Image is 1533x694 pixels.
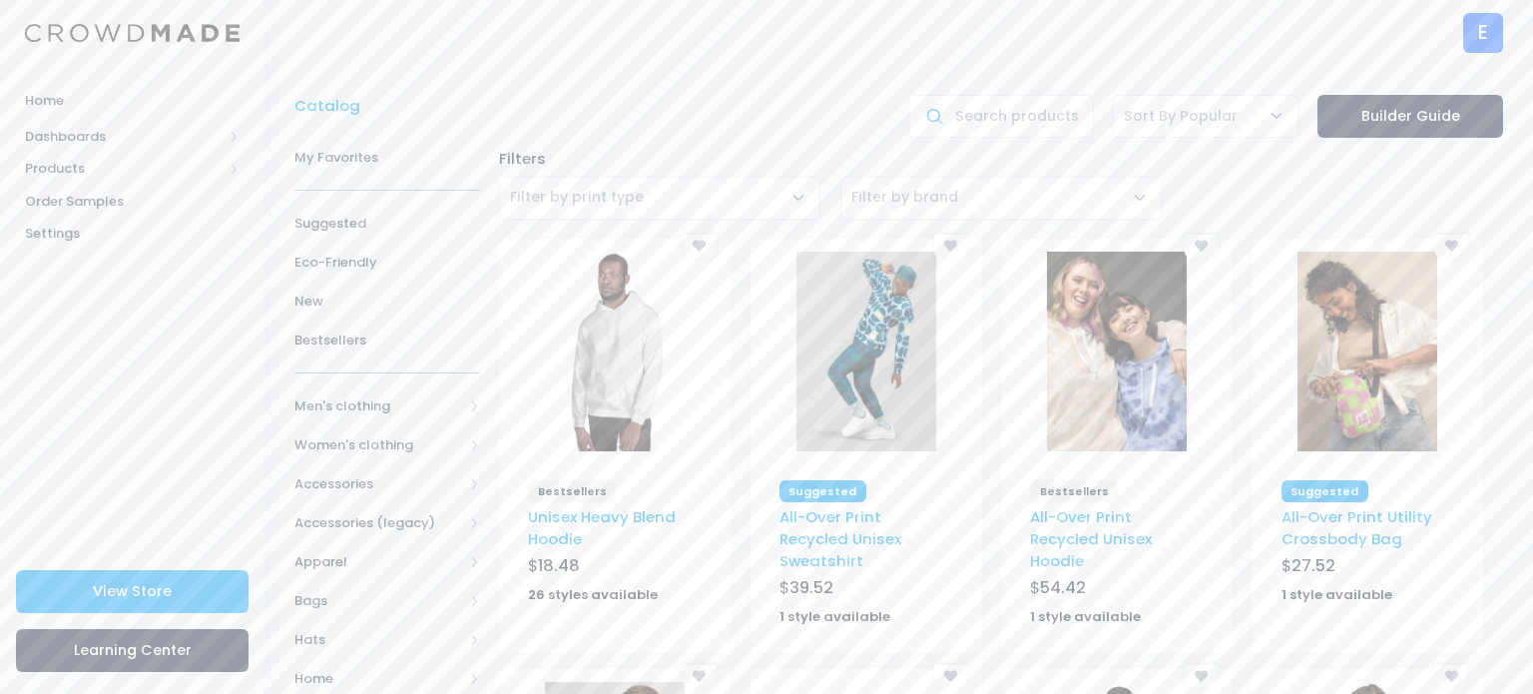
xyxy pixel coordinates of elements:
div: $ [779,576,952,604]
input: Search products [908,95,1094,138]
span: Home [25,91,240,111]
img: Logo [25,24,240,43]
span: Order Samples [25,192,240,212]
span: 27.52 [1291,554,1335,577]
div: $ [528,554,701,582]
span: Hats [294,630,463,650]
span: Suggested [294,214,480,234]
span: 18.48 [538,554,580,577]
a: All-Over Print Utility Crossbody Bag [1281,506,1432,549]
span: Settings [25,224,240,244]
span: 39.52 [789,576,833,599]
span: Bestsellers [1030,480,1118,502]
span: Learning Center [74,640,192,660]
a: View Store [16,570,249,613]
span: Suggested [779,480,866,502]
span: Suggested [1281,480,1368,502]
span: Accessories [294,474,463,494]
a: Bestsellers [294,321,480,359]
div: $ [1281,554,1454,582]
span: Men's clothing [294,396,463,416]
span: Sort By Popular [1124,106,1238,127]
a: Unisex Heavy Blend Hoodie [528,506,676,549]
span: Dashboards [25,127,223,147]
span: Bestsellers [528,480,616,502]
strong: 26 styles available [528,585,658,604]
div: E [1463,13,1503,53]
span: Apparel [294,552,463,572]
span: Filter by brand [840,177,1162,220]
span: Filter by print type [499,177,820,220]
div: $ [1030,576,1203,604]
span: Accessories (legacy) [294,513,463,533]
a: My Favorites [294,138,480,177]
span: Products [25,159,223,179]
span: Bags [294,591,463,611]
strong: 1 style available [1030,607,1141,626]
span: Sort By Popular [1113,95,1298,138]
span: Filter by print type [510,187,644,208]
span: Filter by print type [510,187,644,207]
a: All-Over Print Recycled Unisex Hoodie [1030,506,1152,572]
a: Learning Center [16,629,249,672]
span: My Favorites [294,148,480,168]
div: Filters [489,148,1512,170]
span: View Store [93,581,172,601]
span: Women's clothing [294,435,463,455]
strong: 1 style available [1281,585,1392,604]
span: Bestsellers [294,331,480,350]
a: Builder Guide [1317,95,1503,138]
strong: 1 style available [779,607,890,626]
span: Eco-Friendly [294,253,480,273]
span: 54.42 [1040,576,1086,599]
a: All-Over Print Recycled Unisex Sweatshirt [779,506,901,572]
span: Filter by brand [851,187,958,207]
a: Eco-Friendly [294,243,480,282]
span: Filter by brand [851,187,958,208]
a: New [294,282,480,321]
span: Home [294,669,463,689]
span: New [294,292,480,312]
a: Suggested [294,204,480,243]
a: Catalog [294,95,370,117]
